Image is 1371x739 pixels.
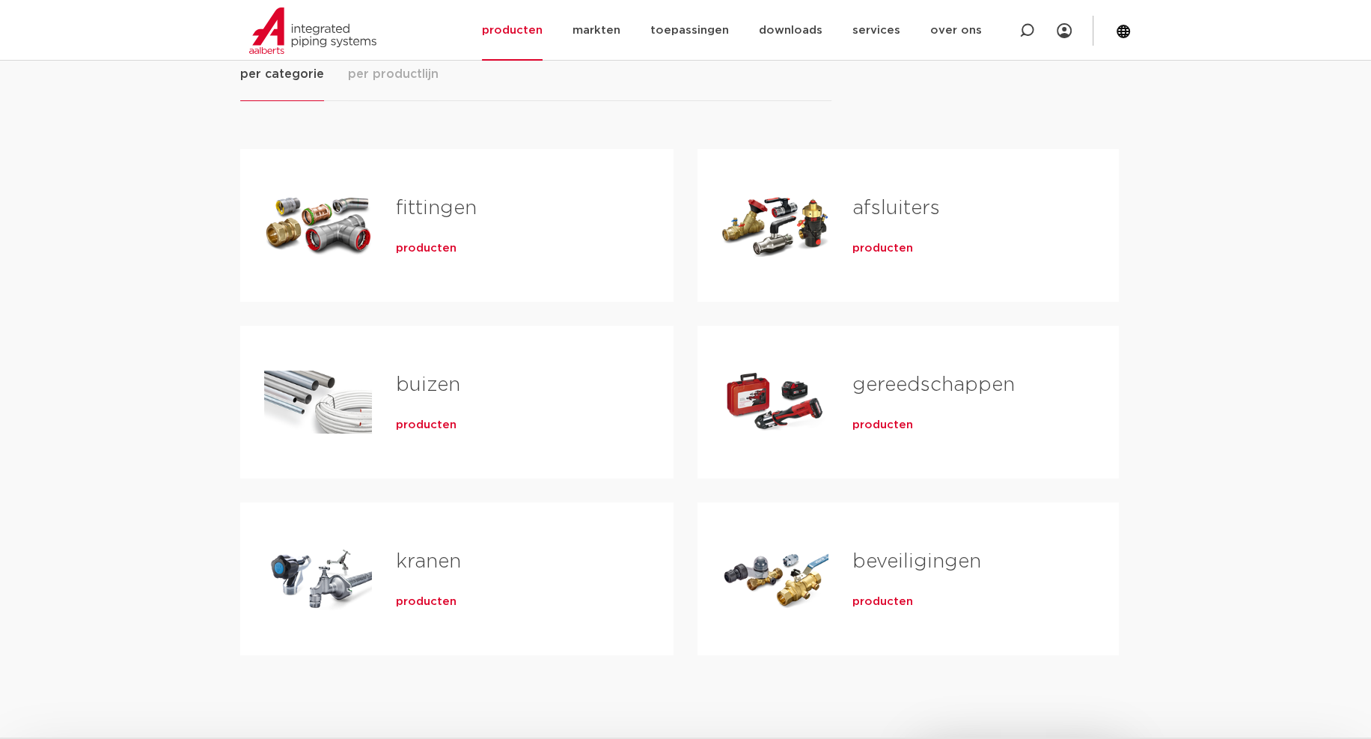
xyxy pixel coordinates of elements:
a: buizen [396,375,460,395]
a: beveiligingen [852,552,981,571]
span: per categorie [240,65,324,83]
a: kranen [396,552,461,571]
a: producten [852,241,913,256]
a: producten [396,418,457,433]
a: producten [852,418,913,433]
a: gereedschappen [852,375,1015,395]
a: producten [852,594,913,609]
a: afsluiters [852,198,940,218]
a: producten [396,594,457,609]
a: fittingen [396,198,477,218]
div: Tabs. Open items met enter of spatie, sluit af met escape en navigeer met de pijltoetsen. [240,64,1131,679]
a: producten [396,241,457,256]
span: per productlijn [348,65,439,83]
